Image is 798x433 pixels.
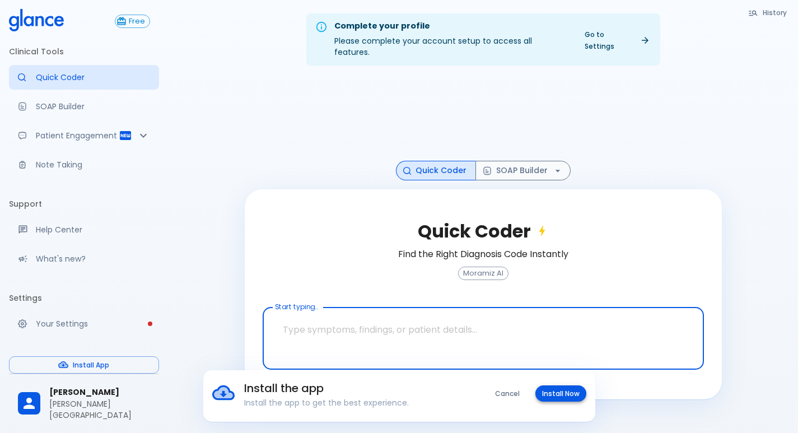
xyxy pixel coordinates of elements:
p: Help Center [36,224,150,235]
span: Free [124,17,150,26]
a: Go to Settings [578,26,656,54]
p: [PERSON_NAME][GEOGRAPHIC_DATA] [49,398,150,421]
p: Your Settings [36,318,150,329]
a: Docugen: Compose a clinical documentation in seconds [9,94,159,119]
li: Support [9,190,159,217]
button: Install App [9,356,159,374]
span: [PERSON_NAME] [49,387,150,398]
a: Click to view or change your subscription [115,15,159,28]
div: [PERSON_NAME][PERSON_NAME][GEOGRAPHIC_DATA] [9,379,159,429]
div: Patient Reports & Referrals [9,123,159,148]
button: Quick Coder [396,161,476,180]
p: Note Taking [36,159,150,170]
div: Recent updates and feature releases [9,246,159,271]
li: Clinical Tools [9,38,159,65]
h2: Quick Coder [418,221,549,242]
span: Moramiz AI [459,269,508,278]
p: Install the app to get the best experience. [244,397,459,408]
div: Complete your profile [334,20,569,32]
div: Please complete your account setup to access all features. [334,17,569,62]
button: SOAP Builder [475,161,571,180]
button: Cancel [488,385,526,402]
a: Advanced note-taking [9,152,159,177]
li: Settings [9,285,159,311]
p: SOAP Builder [36,101,150,112]
a: Moramiz: Find ICD10AM codes instantly [9,65,159,90]
a: Please complete account setup [9,311,159,336]
button: Install Now [535,385,586,402]
p: Patient Engagement [36,130,119,141]
p: What's new? [36,253,150,264]
button: History [743,4,794,21]
button: Free [115,15,150,28]
a: Get help from our support team [9,217,159,242]
h6: Find the Right Diagnosis Code Instantly [398,246,568,262]
h6: Install the app [244,379,459,397]
p: Quick Coder [36,72,150,83]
